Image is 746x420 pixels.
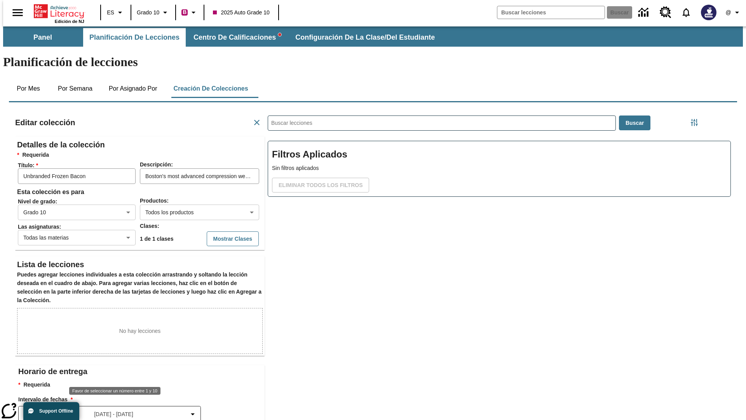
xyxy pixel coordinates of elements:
h6: Puedes agregar lecciones individuales a esta colección arrastrando y soltando la lección deseada ... [17,271,263,305]
h1: Planificación de lecciones [3,55,743,69]
span: Panel [33,33,52,42]
button: Creación de colecciones [167,79,254,98]
div: Favor de seleccionar un número entre 1 y 10 [69,387,160,395]
div: Todos los productos [140,205,259,220]
a: Notificaciones [676,2,696,23]
span: Configuración de la clase/del estudiante [295,33,435,42]
button: Menú lateral de filtros [687,115,702,130]
p: Sin filtros aplicados [272,164,727,172]
h6: Esta colección es para [17,187,263,198]
button: Configuración de la clase/del estudiante [289,28,441,47]
a: Centro de información [634,2,655,23]
input: Buscar lecciones [268,116,615,130]
span: Nivel de grado : [18,198,139,205]
span: Las asignaturas : [18,224,139,230]
input: Descripción [140,168,259,184]
span: Clases : [140,223,159,229]
button: Por semana [52,79,99,98]
span: 2025 Auto Grade 10 [213,9,269,17]
button: Centro de calificaciones [187,28,288,47]
button: Boost El color de la clase es rojo violeta. Cambiar el color de la clase. [178,5,201,19]
p: 1 de 1 clases [140,235,173,243]
span: Planificación de lecciones [89,33,180,42]
button: Panel [4,28,82,47]
svg: writing assistant alert [278,33,281,36]
span: @ [725,9,731,17]
span: Tí­tulo : [18,162,139,168]
button: Buscar [619,115,650,131]
svg: Collapse Date Range Filter [188,409,197,419]
input: Tí­tulo [18,168,136,184]
input: Buscar campo [497,6,605,19]
button: Escoja un nuevo avatar [696,2,721,23]
h2: Editar colección [15,116,75,129]
div: Portada [34,3,84,24]
h2: Filtros Aplicados [272,145,727,164]
button: Perfil/Configuración [721,5,746,19]
button: Mostrar Clases [207,231,259,247]
button: Support Offline [23,402,79,420]
span: Centro de calificaciones [193,33,281,42]
button: Abrir el menú lateral [6,1,29,24]
span: Support Offline [39,408,73,414]
span: ES [107,9,114,17]
button: Grado: Grado 10, Elige un grado [134,5,173,19]
button: Planificación de lecciones [83,28,186,47]
img: Avatar [701,5,716,20]
a: Centro de recursos, Se abrirá en una pestaña nueva. [655,2,676,23]
button: Cancelar [249,115,265,130]
h2: Horario de entrega [18,365,265,378]
div: Todas las materias [18,230,136,245]
h6: Requerida [17,151,263,159]
div: Grado 10 [18,205,136,220]
a: Portada [34,3,84,19]
button: Por mes [9,79,48,98]
p: Requerida [18,381,265,389]
span: Edición de NJ [55,19,84,24]
div: Subbarra de navegación [3,28,442,47]
div: Subbarra de navegación [3,26,743,47]
span: Productos : [140,198,169,204]
h2: Detalles de la colección [17,138,263,151]
span: Descripción : [140,161,173,168]
span: [DATE] - [DATE] [94,410,133,418]
span: B [183,7,186,17]
h3: Intervalo de fechas [18,395,265,404]
button: Por asignado por [103,79,164,98]
button: Seleccione el intervalo de fechas opción del menú [22,409,197,419]
div: Filtros Aplicados [268,141,731,197]
p: No hay lecciones [119,327,161,335]
span: Grado 10 [137,9,159,17]
button: Lenguaje: ES, Selecciona un idioma [103,5,128,19]
h2: Lista de lecciones [17,258,263,271]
